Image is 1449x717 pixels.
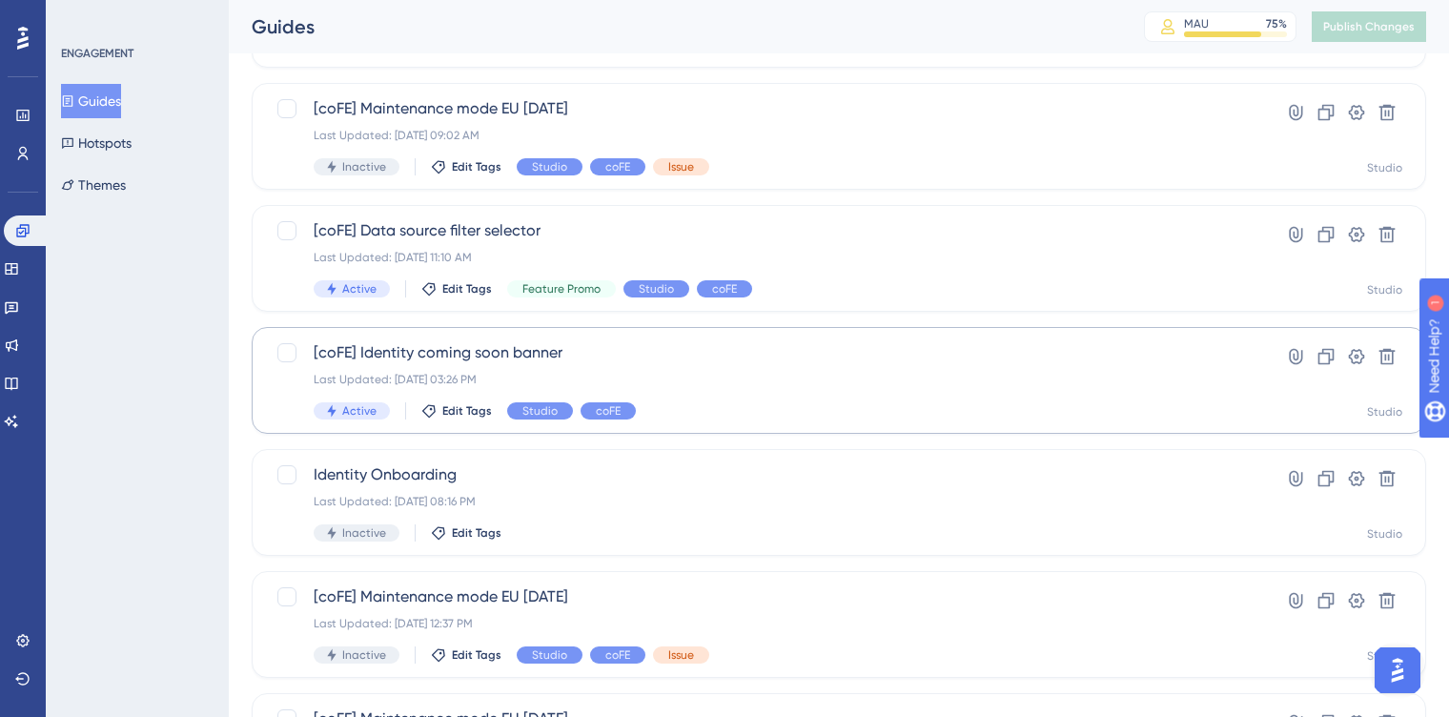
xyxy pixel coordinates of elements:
button: Edit Tags [431,525,501,541]
div: Guides [252,13,1096,40]
iframe: UserGuiding AI Assistant Launcher [1369,642,1426,699]
button: Themes [61,168,126,202]
span: Active [342,403,377,419]
button: Edit Tags [431,159,501,174]
span: coFE [605,159,630,174]
button: Edit Tags [421,403,492,419]
span: Inactive [342,647,386,663]
div: Last Updated: [DATE] 09:02 AM [314,128,1212,143]
div: Studio [1367,404,1402,420]
div: Studio [1367,282,1402,297]
button: Guides [61,84,121,118]
button: Edit Tags [431,647,501,663]
span: Edit Tags [442,281,492,297]
span: Issue [668,159,694,174]
div: Studio [1367,526,1402,542]
span: [coFE] Data source filter selector [314,219,1212,242]
div: Last Updated: [DATE] 11:10 AM [314,250,1212,265]
span: Inactive [342,525,386,541]
button: Edit Tags [421,281,492,297]
span: Feature Promo [522,281,601,297]
div: Last Updated: [DATE] 12:37 PM [314,616,1212,631]
button: Publish Changes [1312,11,1426,42]
span: Studio [532,159,567,174]
span: [coFE] Maintenance mode EU [DATE] [314,97,1212,120]
span: coFE [712,281,737,297]
span: Edit Tags [452,525,501,541]
div: 75 % [1266,16,1287,31]
span: Studio [522,403,558,419]
span: Need Help? [45,5,119,28]
span: Active [342,281,377,297]
div: Studio [1367,648,1402,664]
span: Edit Tags [442,403,492,419]
span: Publish Changes [1323,19,1415,34]
div: Last Updated: [DATE] 08:16 PM [314,494,1212,509]
span: Identity Onboarding [314,463,1212,486]
div: ENGAGEMENT [61,46,133,61]
span: Edit Tags [452,647,501,663]
div: Studio [1367,160,1402,175]
div: 1 [133,10,138,25]
span: Studio [639,281,674,297]
span: coFE [605,647,630,663]
span: coFE [596,403,621,419]
span: Issue [668,647,694,663]
div: MAU [1184,16,1209,31]
span: Inactive [342,159,386,174]
button: Hotspots [61,126,132,160]
span: Studio [532,647,567,663]
div: Last Updated: [DATE] 03:26 PM [314,372,1212,387]
span: [coFE] Identity coming soon banner [314,341,1212,364]
span: Edit Tags [452,159,501,174]
span: [coFE] Maintenance mode EU [DATE] [314,585,1212,608]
